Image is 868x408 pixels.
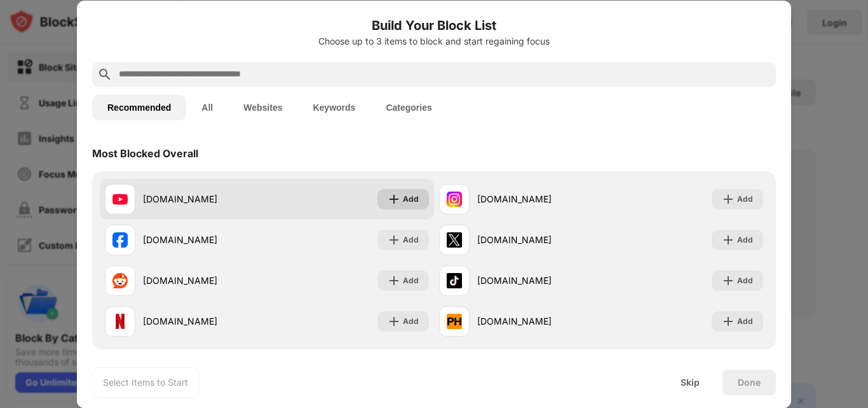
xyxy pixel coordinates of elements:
div: Add [403,274,419,287]
div: [DOMAIN_NAME] [143,314,267,328]
img: search.svg [97,67,112,82]
div: Select Items to Start [103,376,188,389]
img: favicons [112,314,128,329]
div: [DOMAIN_NAME] [143,192,267,206]
div: Add [403,193,419,206]
button: Recommended [92,95,186,120]
button: Categories [370,95,447,120]
h6: Build Your Block List [92,16,776,35]
button: Keywords [297,95,370,120]
div: Choose up to 3 items to block and start regaining focus [92,36,776,46]
div: Add [737,315,753,328]
div: Add [737,274,753,287]
img: favicons [112,273,128,288]
div: Most Blocked Overall [92,147,198,160]
button: All [186,95,228,120]
div: Add [403,234,419,246]
div: Done [738,377,761,388]
img: favicons [447,232,462,248]
div: Add [403,315,419,328]
img: favicons [447,314,462,329]
div: [DOMAIN_NAME] [477,233,601,246]
img: favicons [112,232,128,248]
div: Add [737,234,753,246]
div: [DOMAIN_NAME] [477,314,601,328]
img: favicons [447,273,462,288]
div: [DOMAIN_NAME] [477,274,601,287]
div: [DOMAIN_NAME] [143,233,267,246]
div: Add [737,193,753,206]
div: [DOMAIN_NAME] [143,274,267,287]
div: [DOMAIN_NAME] [477,192,601,206]
img: favicons [112,192,128,207]
img: favicons [447,192,462,207]
button: Websites [228,95,297,120]
div: Skip [681,377,700,388]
